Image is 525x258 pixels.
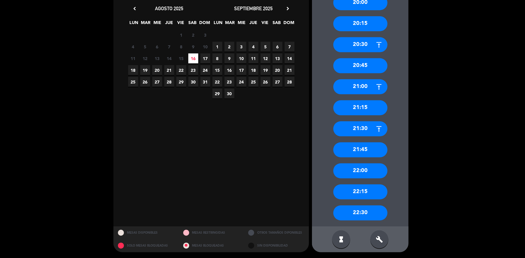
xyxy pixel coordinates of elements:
span: 9 [188,42,198,52]
span: 7 [164,42,174,52]
span: DOM [284,19,294,29]
span: 5 [140,42,150,52]
span: 16 [224,65,234,75]
span: 5 [261,42,270,52]
span: 25 [128,77,138,87]
div: 21:45 [333,142,388,157]
span: 22 [176,65,186,75]
span: 11 [128,53,138,63]
span: MIE [237,19,247,29]
span: 2 [188,30,198,40]
div: MESAS RESTRINGIDAS [179,226,244,239]
div: 20:45 [333,58,388,73]
span: MAR [141,19,151,29]
span: 17 [236,65,246,75]
span: MAR [225,19,235,29]
span: JUE [249,19,258,29]
span: 6 [152,42,162,52]
div: 22:00 [333,163,388,178]
span: 1 [176,30,186,40]
span: 16 [188,53,198,63]
div: 20:30 [333,37,388,52]
span: 24 [200,65,210,75]
span: 29 [176,77,186,87]
span: 30 [188,77,198,87]
span: 28 [164,77,174,87]
span: 26 [140,77,150,87]
span: 12 [140,53,150,63]
span: 19 [140,65,150,75]
div: 21:30 [333,121,388,136]
span: 8 [212,53,222,63]
span: 15 [176,53,186,63]
span: 28 [285,77,295,87]
span: SAB [272,19,282,29]
i: chevron_left [131,5,138,12]
span: 4 [128,42,138,52]
span: 26 [261,77,270,87]
div: SOLO MESAS BLOQUEADAS [113,239,179,252]
div: MESAS BLOQUEADAS [179,239,244,252]
div: 20:15 [333,16,388,31]
span: VIE [176,19,186,29]
div: 22:30 [333,205,388,220]
span: 23 [188,65,198,75]
div: MESAS DISPONIBLES [113,226,179,239]
div: 21:15 [333,100,388,115]
span: agosto 2025 [155,5,183,11]
span: 19 [261,65,270,75]
span: 10 [200,42,210,52]
span: SAB [188,19,198,29]
span: 24 [236,77,246,87]
span: 21 [285,65,295,75]
span: LUN [129,19,139,29]
span: 13 [152,53,162,63]
span: 9 [224,53,234,63]
span: 31 [200,77,210,87]
span: 4 [249,42,258,52]
span: 30 [224,89,234,99]
span: 18 [249,65,258,75]
span: 22 [212,77,222,87]
span: 21 [164,65,174,75]
span: 17 [200,53,210,63]
span: 8 [176,42,186,52]
span: 13 [273,53,283,63]
span: 11 [249,53,258,63]
span: 3 [236,42,246,52]
div: 22:15 [333,184,388,199]
i: hourglass_full [338,236,345,243]
span: JUE [164,19,174,29]
span: 25 [249,77,258,87]
span: 18 [128,65,138,75]
div: OTROS TAMAÑOS DIPONIBLES [244,226,309,239]
span: 14 [164,53,174,63]
div: 21:00 [333,79,388,94]
span: 2 [224,42,234,52]
span: VIE [260,19,270,29]
span: 1 [212,42,222,52]
span: 7 [285,42,295,52]
span: 27 [273,77,283,87]
span: 20 [152,65,162,75]
div: SIN DISPONIBILIDAD [244,239,309,252]
span: 23 [224,77,234,87]
span: 12 [261,53,270,63]
span: 15 [212,65,222,75]
span: 14 [285,53,295,63]
span: 10 [236,53,246,63]
span: 3 [200,30,210,40]
span: MIE [153,19,162,29]
span: 27 [152,77,162,87]
i: chevron_right [285,5,291,12]
i: build [376,236,383,243]
span: 20 [273,65,283,75]
span: 6 [273,42,283,52]
span: septiembre 2025 [234,5,273,11]
span: DOM [199,19,209,29]
span: 29 [212,89,222,99]
span: LUN [213,19,223,29]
